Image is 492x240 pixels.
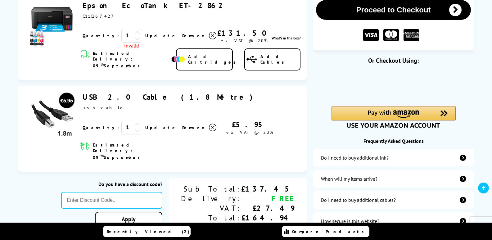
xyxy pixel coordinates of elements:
[217,120,283,129] div: £5.95
[61,181,162,187] div: Do you have a discount code?
[313,191,474,209] a: additional-cables
[83,1,228,10] a: Epson EcoTank ET-2862
[182,33,207,38] span: Remove
[29,92,75,139] img: USB 2.0 Cable (1.8 Metre)
[29,1,75,47] img: Epson EcoTank ET-2862
[321,218,379,224] div: How secure is this website?
[181,213,241,223] div: Total:
[313,57,474,65] div: Or Checkout Using:
[103,226,191,237] a: Recently Viewed (2)
[272,36,300,40] a: lnk_inthebox
[182,123,217,132] a: Delete item from your basket
[83,13,116,19] span: C11CJ67427
[107,229,190,234] span: Recently Viewed (2)
[332,75,456,96] iframe: PayPal
[226,129,273,135] span: ex VAT @ 20%
[181,203,241,213] div: VAT:
[61,192,162,209] input: Enter Discount Code...
[321,176,377,182] div: When will my items arrive?
[241,184,294,194] div: £137.45
[83,92,257,102] a: USB 2.0 Cable (1.8 Metre)
[321,197,396,203] div: Do I need to buy additional cables?
[313,212,474,230] a: secure-website
[404,29,419,41] img: American Express
[83,33,119,38] span: Quantity:
[93,142,170,160] span: Estimated Delivery: 09 September
[241,194,294,203] div: FREE
[241,213,294,223] div: £164.94
[313,170,474,188] a: items-arrive
[101,153,104,158] sup: th
[313,149,474,166] a: additional-ink
[272,36,300,40] span: What's in the box?
[121,43,142,49] span: Invalid
[182,125,207,130] span: Remove
[181,184,241,194] div: Sub Total:
[101,62,104,66] sup: th
[182,31,217,40] a: Delete item from your basket
[332,106,456,128] div: Amazon Pay - Use your Amazon account
[188,54,239,65] span: Add Cartridges
[83,105,125,111] span: usbcable
[383,29,399,41] img: MASTER CARD
[171,56,185,62] img: Add Cartridges
[145,125,177,130] a: Update
[181,194,241,203] div: Delivery:
[93,51,170,69] span: Estimated Delivery: 09 September
[217,28,271,38] div: £131.50
[321,155,389,161] div: Do I need to buy additional ink?
[292,229,367,234] span: Compare Products
[241,203,294,213] div: £27.49
[145,33,177,38] a: Update
[282,226,369,237] a: Compare Products
[260,54,300,65] span: Add Cables
[83,125,119,130] span: Quantity:
[221,38,268,43] span: ex VAT @ 20%
[95,212,162,226] a: Apply
[313,138,474,144] div: Frequently Asked Questions
[363,29,379,41] img: VISA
